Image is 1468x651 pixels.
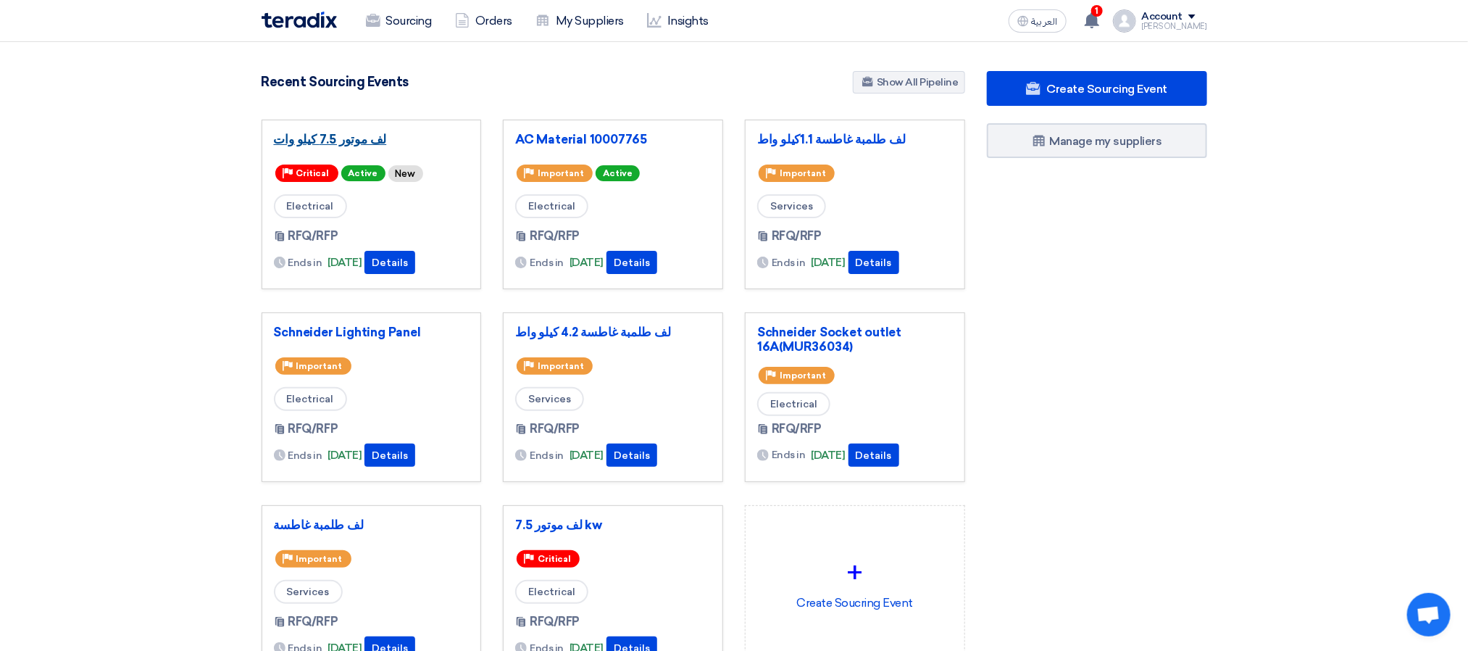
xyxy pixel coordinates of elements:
a: Open chat [1407,593,1451,637]
a: Orders [443,5,524,37]
span: Important [538,168,584,178]
span: RFQ/RFP [772,420,822,438]
span: Electrical [515,580,588,604]
img: profile_test.png [1113,9,1136,33]
div: [PERSON_NAME] [1142,22,1207,30]
button: Details [848,444,899,467]
span: RFQ/RFP [288,228,338,245]
span: Active [341,165,385,181]
span: Electrical [274,387,347,411]
span: [DATE] [812,254,846,271]
div: New [388,165,423,182]
a: لف طلمبة غاطسة 1.1كيلو واط [757,132,953,146]
span: Ends in [772,255,806,270]
span: Electrical [274,194,347,218]
span: [DATE] [570,254,604,271]
a: لف موتور 7.5 كيلو وات [274,132,470,146]
span: [DATE] [328,447,362,464]
a: Show All Pipeline [853,71,965,94]
span: Electrical [757,392,830,416]
span: Services [515,387,584,411]
span: RFQ/RFP [288,613,338,631]
a: My Suppliers [524,5,635,37]
span: العربية [1032,17,1058,27]
span: Electrical [515,194,588,218]
span: Important [780,370,826,381]
span: Create Sourcing Event [1046,82,1167,96]
span: RFQ/RFP [530,420,580,438]
a: Schneider Lighting Panel [274,325,470,339]
span: [DATE] [570,447,604,464]
span: RFQ/RFP [772,228,822,245]
span: Services [274,580,343,604]
img: Teradix logo [262,12,337,28]
span: Important [296,361,343,371]
span: Active [596,165,640,181]
span: Important [780,168,826,178]
span: RFQ/RFP [288,420,338,438]
button: Details [848,251,899,274]
span: Ends in [530,448,564,463]
button: Details [364,444,415,467]
span: Ends in [530,255,564,270]
button: Details [606,251,657,274]
a: Manage my suppliers [987,123,1207,158]
span: [DATE] [812,447,846,464]
a: Sourcing [354,5,443,37]
span: Critical [296,168,330,178]
a: AC Material 10007765 [515,132,711,146]
span: [DATE] [328,254,362,271]
a: Schneider Socket outlet 16A(MUR36034) [757,325,953,354]
span: Ends in [772,447,806,463]
h4: Recent Sourcing Events [262,74,409,90]
a: لف طلمبة غاطسة [274,518,470,532]
a: لف موتور 7.5 kw [515,518,711,532]
a: Insights [635,5,720,37]
span: Services [757,194,826,218]
div: Create Soucring Event [757,518,953,645]
span: RFQ/RFP [530,613,580,631]
span: Important [296,554,343,564]
span: Ends in [288,448,322,463]
span: RFQ/RFP [530,228,580,245]
button: Details [364,251,415,274]
span: Critical [538,554,571,564]
button: Details [606,444,657,467]
div: Account [1142,11,1183,23]
button: العربية [1009,9,1067,33]
span: Ends in [288,255,322,270]
div: + [757,551,953,594]
a: لف طلمبة غاطسة 4.2 كيلو واط [515,325,711,339]
span: Important [538,361,584,371]
span: 1 [1091,5,1103,17]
